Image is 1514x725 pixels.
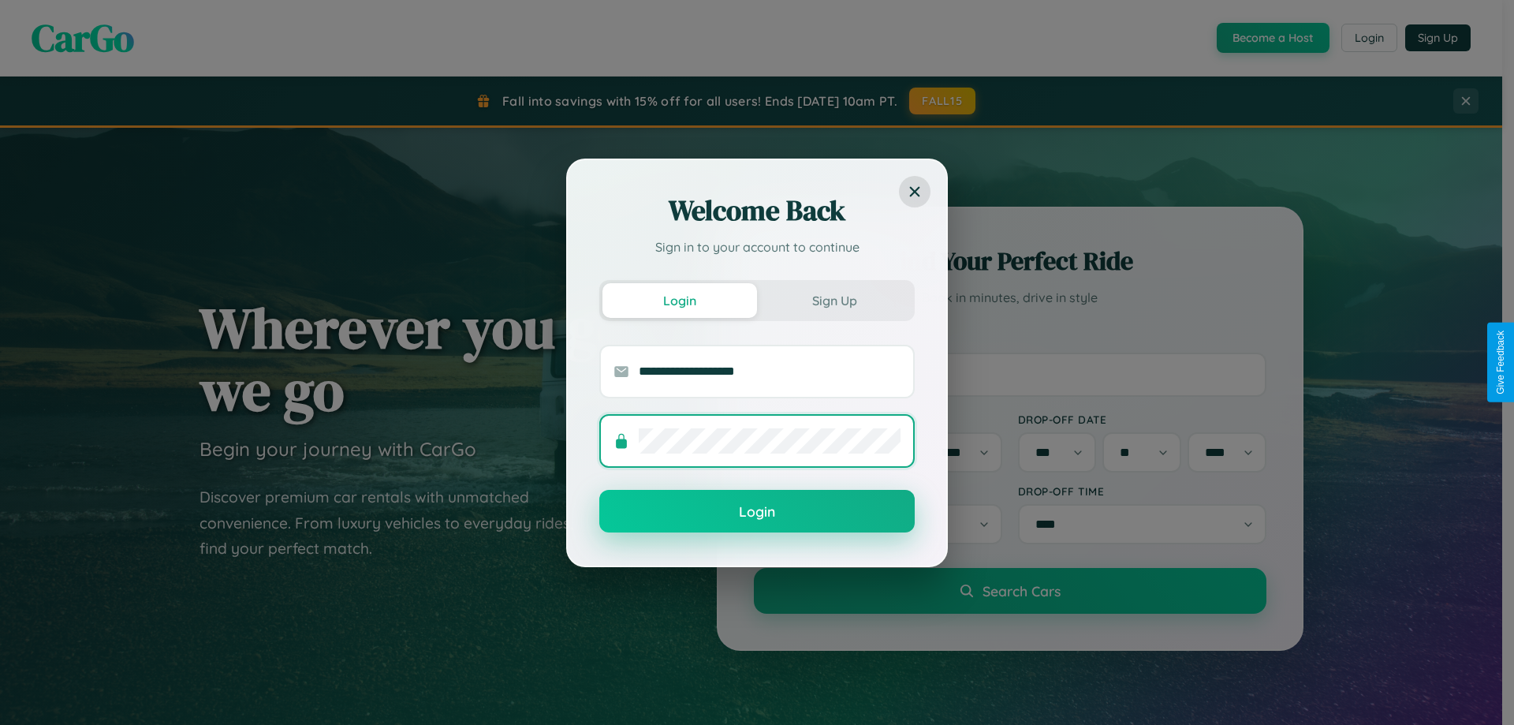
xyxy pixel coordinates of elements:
p: Sign in to your account to continue [599,237,915,256]
button: Sign Up [757,283,912,318]
div: Give Feedback [1495,331,1506,394]
button: Login [602,283,757,318]
h2: Welcome Back [599,192,915,230]
button: Login [599,490,915,533]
